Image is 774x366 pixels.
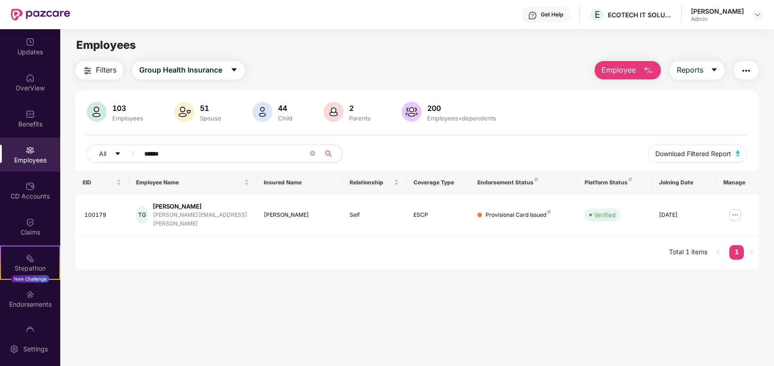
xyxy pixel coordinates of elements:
button: search [320,145,343,163]
img: svg+xml;base64,PHN2ZyB4bWxucz0iaHR0cDovL3d3dy53My5vcmcvMjAwMC9zdmciIHdpZHRoPSI4IiBoZWlnaHQ9IjgiIH... [628,178,632,181]
button: Filters [75,61,123,79]
div: Settings [21,345,51,354]
th: Joining Date [652,170,716,195]
div: Parents [347,115,372,122]
div: Admin [691,16,744,23]
th: Manage [716,170,759,195]
img: svg+xml;base64,PHN2ZyB4bWxucz0iaHR0cDovL3d3dy53My5vcmcvMjAwMC9zdmciIHdpZHRoPSI4IiBoZWlnaHQ9IjgiIH... [534,178,538,181]
div: Verified [594,210,616,220]
div: ESCP [413,211,463,220]
img: svg+xml;base64,PHN2ZyB4bWxucz0iaHR0cDovL3d3dy53My5vcmcvMjAwMC9zdmciIHhtbG5zOnhsaW5rPSJodHRwOi8vd3... [402,102,422,122]
li: Next Page [744,245,758,260]
img: svg+xml;base64,PHN2ZyB4bWxucz0iaHR0cDovL3d3dy53My5vcmcvMjAwMC9zdmciIHdpZHRoPSIyNCIgaGVpZ2h0PSIyNC... [741,65,752,76]
img: svg+xml;base64,PHN2ZyB4bWxucz0iaHR0cDovL3d3dy53My5vcmcvMjAwMC9zdmciIHhtbG5zOnhsaW5rPSJodHRwOi8vd3... [736,151,740,156]
img: svg+xml;base64,PHN2ZyBpZD0iRW1wbG95ZWVzIiB4bWxucz0iaHR0cDovL3d3dy53My5vcmcvMjAwMC9zdmciIHdpZHRoPS... [26,146,35,155]
img: svg+xml;base64,PHN2ZyBpZD0iRW5kb3JzZW1lbnRzIiB4bWxucz0iaHR0cDovL3d3dy53My5vcmcvMjAwMC9zdmciIHdpZH... [26,290,35,299]
div: 2 [347,104,372,113]
div: Get Help [541,11,563,18]
img: svg+xml;base64,PHN2ZyBpZD0iTXlfT3JkZXJzIiBkYXRhLW5hbWU9Ik15IE9yZGVycyIgeG1sbnM9Imh0dHA6Ly93d3cudz... [26,326,35,335]
img: svg+xml;base64,PHN2ZyB4bWxucz0iaHR0cDovL3d3dy53My5vcmcvMjAwMC9zdmciIHhtbG5zOnhsaW5rPSJodHRwOi8vd3... [87,102,107,122]
div: Child [276,115,294,122]
span: search [320,150,338,157]
div: New Challenge [11,275,49,282]
span: E [595,9,600,20]
a: 1 [729,245,744,259]
span: Employees [76,38,136,52]
span: caret-down [230,66,238,74]
div: Endorsement Status [477,179,570,186]
span: Download Filtered Report [655,149,731,159]
div: 44 [276,104,294,113]
div: 103 [110,104,145,113]
div: [PERSON_NAME] [153,202,249,211]
button: Employee [595,61,661,79]
th: Insured Name [256,170,342,195]
button: Allcaret-down [87,145,142,163]
button: Download Filtered Report [648,145,748,163]
div: Platform Status [585,179,645,186]
img: svg+xml;base64,PHN2ZyBpZD0iRHJvcGRvd24tMzJ4MzIiIHhtbG5zPSJodHRwOi8vd3d3LnczLm9yZy8yMDAwL3N2ZyIgd2... [754,11,761,18]
img: svg+xml;base64,PHN2ZyB4bWxucz0iaHR0cDovL3d3dy53My5vcmcvMjAwMC9zdmciIHdpZHRoPSI4IiBoZWlnaHQ9IjgiIH... [547,210,551,214]
img: svg+xml;base64,PHN2ZyB4bWxucz0iaHR0cDovL3d3dy53My5vcmcvMjAwMC9zdmciIHhtbG5zOnhsaW5rPSJodHRwOi8vd3... [174,102,194,122]
th: Coverage Type [406,170,470,195]
div: Employees [110,115,145,122]
span: Employee [601,64,636,76]
th: EID [75,170,129,195]
img: svg+xml;base64,PHN2ZyBpZD0iQ2xhaW0iIHhtbG5zPSJodHRwOi8vd3d3LnczLm9yZy8yMDAwL3N2ZyIgd2lkdGg9IjIwIi... [26,218,35,227]
img: New Pazcare Logo [11,9,70,21]
span: caret-down [711,66,718,74]
div: [PERSON_NAME] [264,211,335,220]
img: svg+xml;base64,PHN2ZyBpZD0iQmVuZWZpdHMiIHhtbG5zPSJodHRwOi8vd3d3LnczLm9yZy8yMDAwL3N2ZyIgd2lkdGg9Ij... [26,110,35,119]
button: left [711,245,726,260]
li: Total 1 items [669,245,707,260]
li: Previous Page [711,245,726,260]
span: left [716,249,721,255]
span: close-circle [310,150,315,158]
div: Employees+dependents [425,115,498,122]
th: Relationship [342,170,406,195]
div: Provisional Card Issued [486,211,551,220]
div: [PERSON_NAME] [691,7,744,16]
img: manageButton [728,208,743,222]
span: Employee Name [136,179,243,186]
img: svg+xml;base64,PHN2ZyB4bWxucz0iaHR0cDovL3d3dy53My5vcmcvMjAwMC9zdmciIHhtbG5zOnhsaW5rPSJodHRwOi8vd3... [643,65,654,76]
img: svg+xml;base64,PHN2ZyB4bWxucz0iaHR0cDovL3d3dy53My5vcmcvMjAwMC9zdmciIHhtbG5zOnhsaW5rPSJodHRwOi8vd3... [252,102,272,122]
span: Relationship [350,179,392,186]
img: svg+xml;base64,PHN2ZyBpZD0iQ0RfQWNjb3VudHMiIGRhdGEtbmFtZT0iQ0QgQWNjb3VudHMiIHhtbG5zPSJodHRwOi8vd3... [26,182,35,191]
span: right [748,249,754,255]
img: svg+xml;base64,PHN2ZyBpZD0iSGVscC0zMngzMiIgeG1sbnM9Imh0dHA6Ly93d3cudzMub3JnLzIwMDAvc3ZnIiB3aWR0aD... [528,11,537,20]
div: 100179 [84,211,121,220]
span: Group Health Insurance [139,64,222,76]
img: svg+xml;base64,PHN2ZyB4bWxucz0iaHR0cDovL3d3dy53My5vcmcvMjAwMC9zdmciIHdpZHRoPSIyNCIgaGVpZ2h0PSIyNC... [82,65,93,76]
img: svg+xml;base64,PHN2ZyBpZD0iVXBkYXRlZCIgeG1sbnM9Imh0dHA6Ly93d3cudzMub3JnLzIwMDAvc3ZnIiB3aWR0aD0iMj... [26,37,35,47]
div: Self [350,211,399,220]
div: Spouse [198,115,223,122]
button: right [744,245,758,260]
div: 51 [198,104,223,113]
button: Group Health Insurancecaret-down [132,61,245,79]
img: svg+xml;base64,PHN2ZyB4bWxucz0iaHR0cDovL3d3dy53My5vcmcvMjAwMC9zdmciIHdpZHRoPSIyMSIgaGVpZ2h0PSIyMC... [26,254,35,263]
div: [DATE] [659,211,708,220]
img: svg+xml;base64,PHN2ZyBpZD0iU2V0dGluZy0yMHgyMCIgeG1sbnM9Imh0dHA6Ly93d3cudzMub3JnLzIwMDAvc3ZnIiB3aW... [10,345,19,354]
li: 1 [729,245,744,260]
th: Employee Name [129,170,257,195]
div: ECOTECH IT SOLUTIONS PRIVATE LIMITED [608,10,672,19]
img: svg+xml;base64,PHN2ZyBpZD0iSG9tZSIgeG1sbnM9Imh0dHA6Ly93d3cudzMub3JnLzIwMDAvc3ZnIiB3aWR0aD0iMjAiIG... [26,73,35,83]
span: EID [83,179,115,186]
button: Reportscaret-down [670,61,725,79]
span: All [99,149,106,159]
img: svg+xml;base64,PHN2ZyB4bWxucz0iaHR0cDovL3d3dy53My5vcmcvMjAwMC9zdmciIHhtbG5zOnhsaW5rPSJodHRwOi8vd3... [324,102,344,122]
span: Reports [677,64,703,76]
div: TG [136,206,149,224]
div: 200 [425,104,498,113]
div: [PERSON_NAME][EMAIL_ADDRESS][PERSON_NAME] [153,211,249,228]
span: close-circle [310,151,315,156]
span: caret-down [115,151,121,158]
div: Stepathon [1,264,59,273]
span: Filters [96,64,116,76]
